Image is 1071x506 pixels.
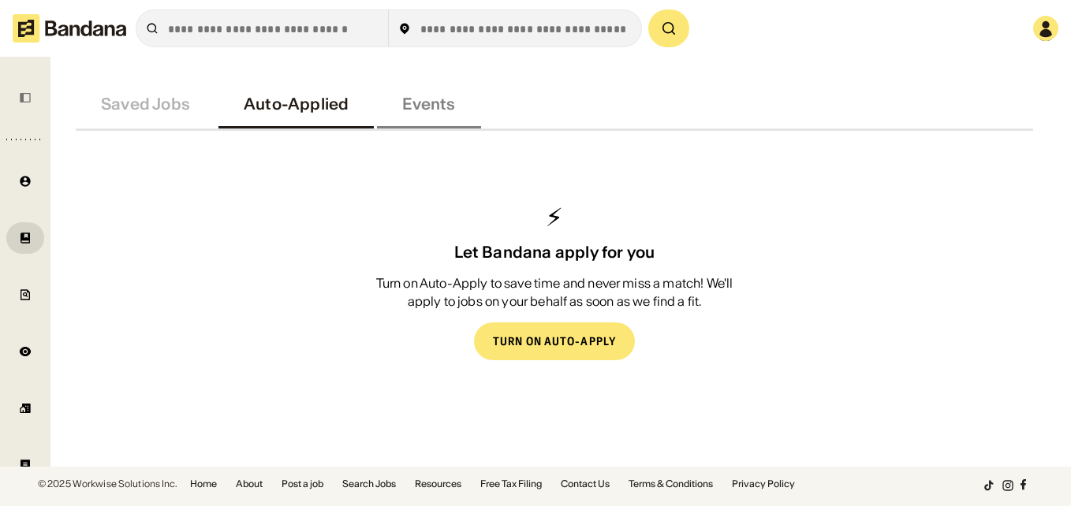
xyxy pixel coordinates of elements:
[402,95,455,113] div: Events
[38,479,177,489] div: © 2025 Workwise Solutions Inc.
[365,274,744,310] div: Turn on Auto-Apply to save time and never miss a match! We'll apply to jobs on your behalf as soo...
[190,479,217,489] a: Home
[101,95,190,113] div: Saved Jobs
[480,479,542,489] a: Free Tax Filing
[342,479,396,489] a: Search Jobs
[415,479,461,489] a: Resources
[282,479,323,489] a: Post a job
[546,205,564,230] div: ⚡
[454,243,655,262] div: Let Bandana apply for you
[244,95,349,113] div: Auto-Applied
[561,479,610,489] a: Contact Us
[236,479,263,489] a: About
[493,336,616,347] div: Turn on auto-apply
[732,479,795,489] a: Privacy Policy
[629,479,713,489] a: Terms & Conditions
[13,14,126,43] img: Bandana logotype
